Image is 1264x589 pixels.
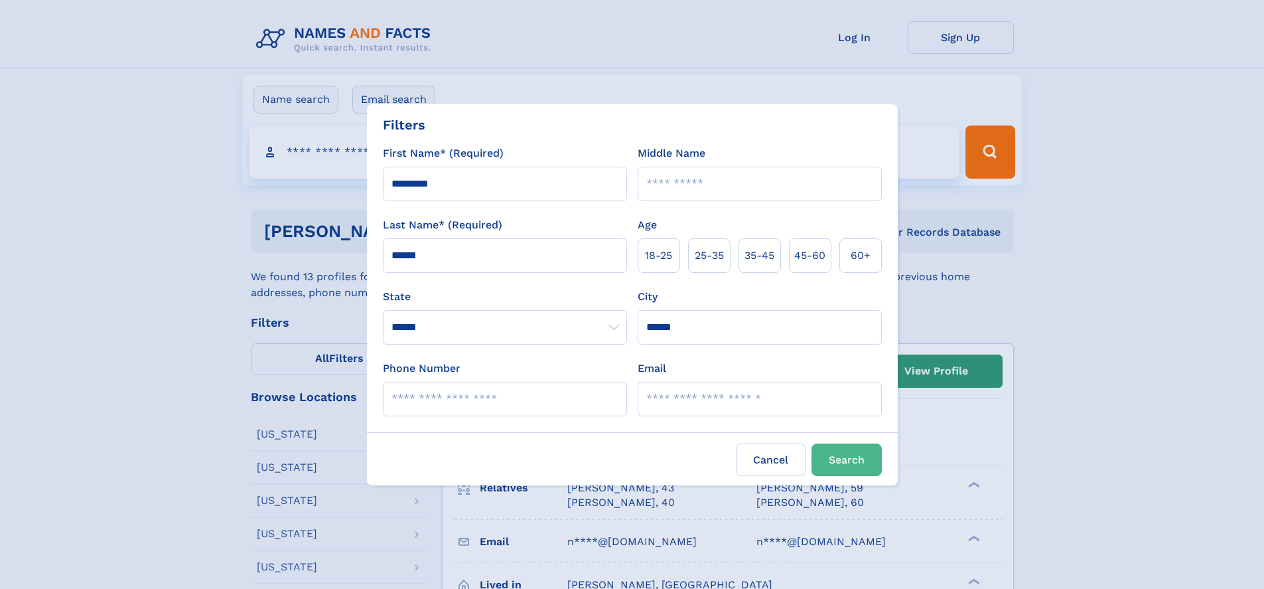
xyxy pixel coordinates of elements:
[383,145,504,161] label: First Name* (Required)
[811,444,882,476] button: Search
[794,248,825,264] span: 45‑60
[383,115,425,135] div: Filters
[645,248,672,264] span: 18‑25
[638,289,658,305] label: City
[736,444,806,476] label: Cancel
[383,361,460,377] label: Phone Number
[383,217,502,233] label: Last Name* (Required)
[638,361,666,377] label: Email
[851,248,871,264] span: 60+
[638,217,657,233] label: Age
[638,145,705,161] label: Middle Name
[744,248,774,264] span: 35‑45
[695,248,724,264] span: 25‑35
[383,289,627,305] label: State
